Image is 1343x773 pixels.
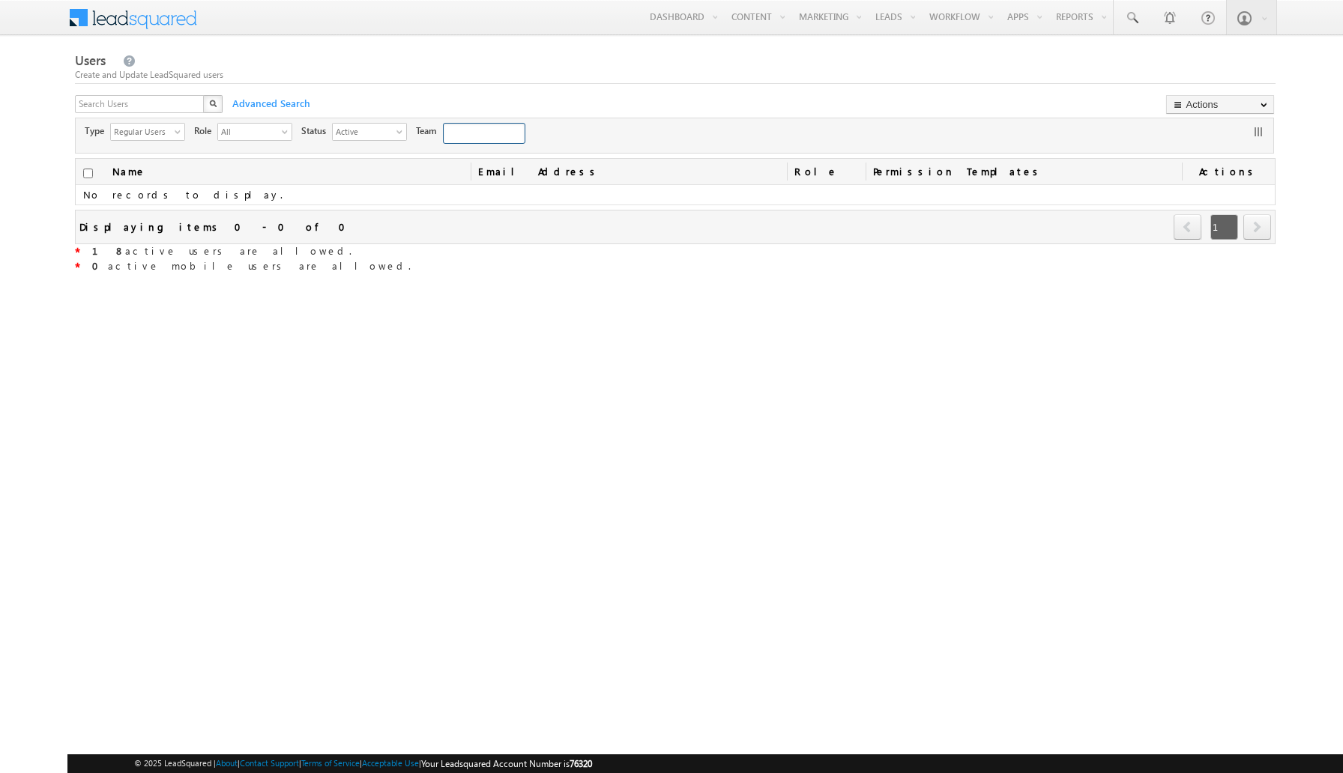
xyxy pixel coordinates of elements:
strong: 0 [92,259,108,272]
span: active users are allowed. [92,244,351,257]
img: Search [209,100,217,107]
span: Type [85,124,110,138]
a: Name [105,159,154,184]
div: Create and Update LeadSquared users [75,68,1276,82]
span: select [175,127,187,136]
a: Contact Support [240,758,299,768]
span: select [396,127,408,136]
span: All [218,124,280,139]
button: Actions [1166,95,1274,114]
td: No records to display. [76,185,1276,205]
a: next [1243,216,1271,240]
span: Actions [1182,159,1275,184]
span: Role [194,124,217,138]
span: Regular Users [111,124,172,139]
span: © 2025 LeadSquared | | | | | [134,757,592,771]
span: Your Leadsquared Account Number is [421,758,592,769]
span: Team [416,124,443,138]
input: Search Users [75,95,205,113]
a: Acceptable Use [362,758,419,768]
a: prev [1174,216,1202,240]
span: next [1243,214,1271,240]
span: select [282,127,294,136]
div: Displaying items 0 - 0 of 0 [79,218,354,235]
span: Users [75,52,106,69]
a: Terms of Service [301,758,360,768]
span: Permission Templates [866,159,1182,184]
span: active mobile users are allowed. [92,259,411,272]
span: 1 [1210,214,1238,240]
span: 76320 [570,758,592,769]
a: Role [787,159,866,184]
span: Advanced Search [225,97,315,110]
span: Status [301,124,332,138]
a: Email Address [471,159,787,184]
span: prev [1174,214,1201,240]
span: Active [333,124,394,139]
a: About [216,758,238,768]
strong: 18 [92,244,125,257]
